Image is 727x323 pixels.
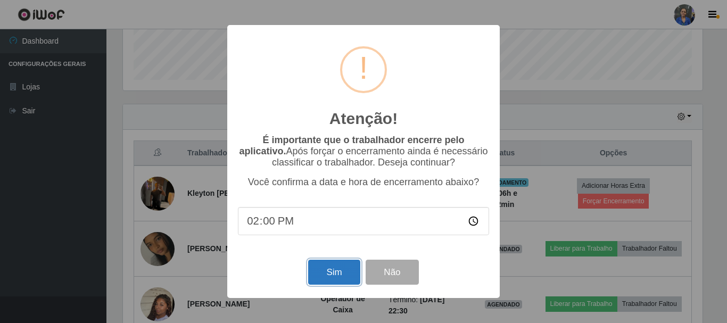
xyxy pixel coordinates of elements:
b: É importante que o trabalhador encerre pelo aplicativo. [239,135,464,156]
button: Sim [308,260,360,285]
p: Você confirma a data e hora de encerramento abaixo? [238,177,489,188]
h2: Atenção! [329,109,398,128]
button: Não [366,260,418,285]
p: Após forçar o encerramento ainda é necessário classificar o trabalhador. Deseja continuar? [238,135,489,168]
